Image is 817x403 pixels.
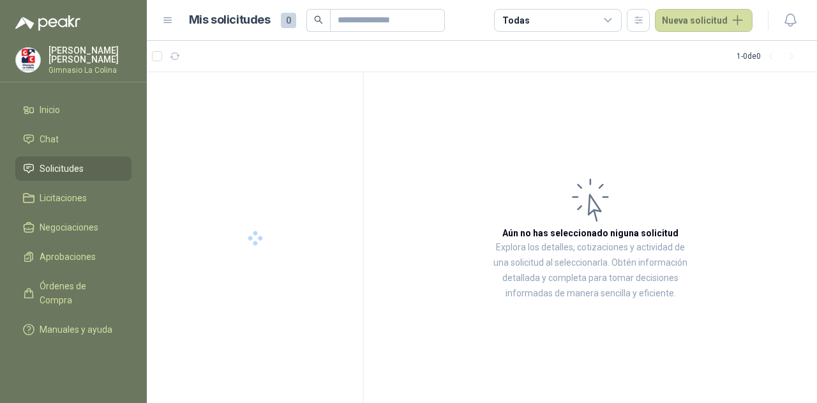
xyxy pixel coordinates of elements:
a: Solicitudes [15,156,131,181]
a: Chat [15,127,131,151]
span: search [314,15,323,24]
h3: Aún no has seleccionado niguna solicitud [502,226,678,240]
p: Gimnasio La Colina [49,66,131,74]
div: 1 - 0 de 0 [737,46,802,66]
a: Inicio [15,98,131,122]
img: Company Logo [16,48,40,72]
div: Todas [502,13,529,27]
span: Manuales y ayuda [40,323,112,337]
p: [PERSON_NAME] [PERSON_NAME] [49,46,131,64]
h1: Mis solicitudes [189,11,271,29]
span: Chat [40,132,59,146]
span: Solicitudes [40,162,84,176]
a: Negociaciones [15,215,131,240]
p: Explora los detalles, cotizaciones y actividad de una solicitud al seleccionarla. Obtén informaci... [491,240,689,301]
span: Negociaciones [40,220,98,234]
span: Órdenes de Compra [40,279,119,307]
span: Aprobaciones [40,250,96,264]
a: Manuales y ayuda [15,317,131,342]
a: Licitaciones [15,186,131,210]
span: Inicio [40,103,60,117]
img: Logo peakr [15,15,80,31]
a: Aprobaciones [15,245,131,269]
span: Licitaciones [40,191,87,205]
span: 0 [281,13,296,28]
a: Órdenes de Compra [15,274,131,312]
button: Nueva solicitud [655,9,753,32]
